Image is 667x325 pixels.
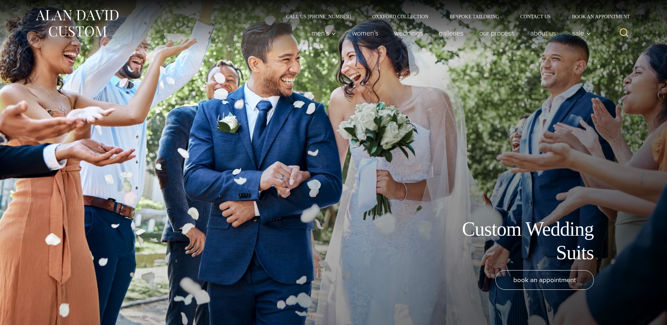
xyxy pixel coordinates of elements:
[439,14,509,19] a: Bespoke Tailoring
[522,26,564,40] a: About Us
[471,26,522,40] a: Our Process
[572,30,591,37] span: Sale
[513,275,576,285] span: book an appointment
[431,26,471,40] a: Galleries
[35,8,119,39] img: Alan David Custom
[312,30,336,37] span: Men’s
[386,26,431,40] a: weddings
[276,14,633,19] nav: Secondary Navigation
[616,25,633,42] button: View Search Form
[495,270,594,290] a: book an appointment
[344,26,386,40] a: Women’s
[561,14,632,19] a: Book an Appointment
[276,14,362,19] a: Call Us [PHONE_NUMBER]
[303,26,595,40] nav: Primary Navigation
[361,14,439,19] a: Oxxford Collection
[510,14,562,19] a: Contact Us
[436,217,594,265] h1: Custom Wedding Suits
